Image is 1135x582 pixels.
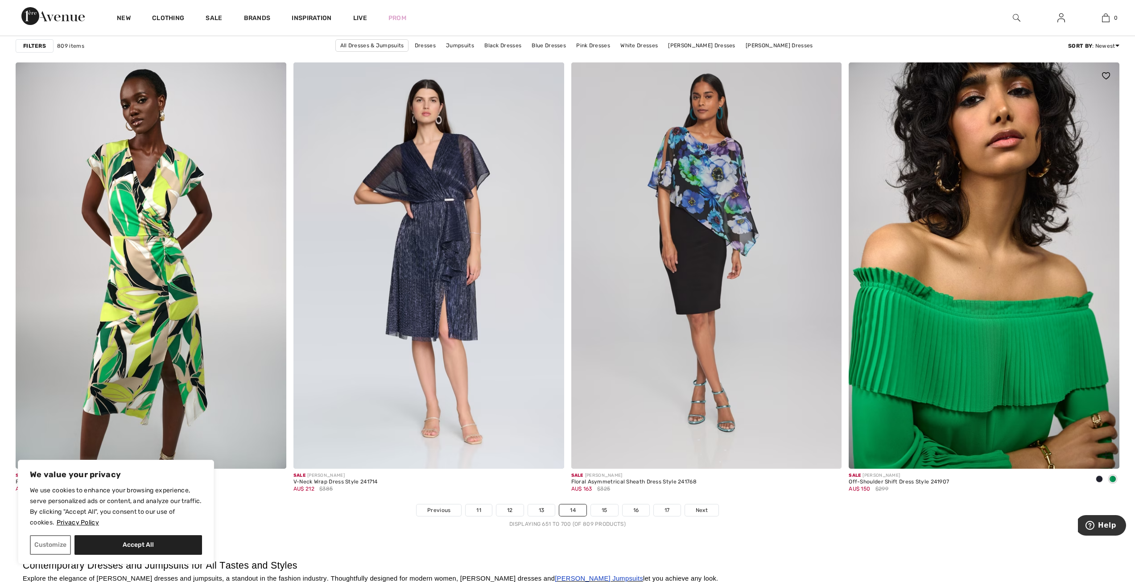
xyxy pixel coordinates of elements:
a: Sale [206,14,222,24]
div: [PERSON_NAME] [571,472,697,479]
a: Live [353,13,367,23]
img: My Info [1057,12,1065,23]
div: Plant Motif Dress Style 241201 [16,479,96,485]
a: [PERSON_NAME] Dresses [664,40,739,51]
a: Clothing [152,14,184,24]
div: [PERSON_NAME] [849,472,949,479]
a: Pink Dresses [572,40,615,51]
div: We value your privacy [18,460,214,564]
a: 12 [496,504,524,516]
span: Next [696,506,708,514]
p: We value your privacy [30,469,202,480]
a: Dresses [410,40,440,51]
span: 809 items [57,42,84,50]
img: My Bag [1102,12,1110,23]
img: search the website [1013,12,1020,23]
span: Sale [293,473,305,478]
a: Next [685,504,718,516]
a: 17 [654,504,681,516]
img: Floral Asymmetrical Sheath Dress Style 241768. Black/Multi [571,62,842,468]
span: $385 [319,485,333,493]
div: Island green [1106,472,1119,487]
a: 15 [591,504,618,516]
a: New [117,14,131,24]
strong: Sort By [1068,43,1092,49]
strong: Filters [23,42,46,50]
a: Blue Dresses [527,40,570,51]
span: Inspiration [292,14,331,24]
span: Sale [16,473,28,478]
a: 16 [623,504,650,516]
button: Customize [30,535,71,555]
div: Displaying 651 to 700 (of 809 products) [16,520,1119,528]
img: plus_v2.svg [1102,451,1110,459]
a: 0 [1084,12,1127,23]
img: V-Neck Wrap Dress Style 241714. Navy [293,62,564,468]
span: Sale [849,473,861,478]
a: Previous [417,504,461,516]
a: Black Dresses [480,40,526,51]
span: AU$ 212 [293,486,314,492]
span: Sale [571,473,583,478]
span: AU$ 170 [16,486,37,492]
img: Plant Motif Dress Style 241201. Vanilla/Multi [16,62,286,468]
a: 13 [528,504,555,516]
a: Privacy Policy [56,518,99,527]
div: [PERSON_NAME] [293,472,378,479]
p: We use cookies to enhance your browsing experience, serve personalized ads or content, and analyz... [30,485,202,528]
a: Sign In [1050,12,1072,24]
button: Accept All [74,535,202,555]
div: Floral Asymmetrical Sheath Dress Style 241768 [571,479,697,485]
span: $299 [875,485,888,493]
a: All Dresses & Jumpsuits [335,39,409,52]
span: AU$ 163 [571,486,592,492]
a: [PERSON_NAME] Dresses [741,40,817,51]
span: Contemporary Dresses and Jumpsuits for All Tastes and Styles [23,560,297,571]
a: Jumpsuits [442,40,479,51]
a: [PERSON_NAME] Jumpsuits [555,575,643,582]
span: 0 [1114,14,1118,22]
img: heart_black_full.svg [1102,72,1110,79]
iframe: Opens a widget where you can find more information [1078,515,1126,537]
div: [PERSON_NAME] [16,472,96,479]
nav: Page navigation [16,504,1119,528]
span: Previous [427,506,450,514]
a: Prom [388,13,406,23]
div: Midnight Blue [1093,472,1106,487]
div: : Newest [1068,42,1119,50]
a: 11 [466,504,492,516]
div: Off-Shoulder Shift Dress Style 241907 [849,479,949,485]
a: White Dresses [616,40,662,51]
img: 1ère Avenue [21,7,85,25]
div: V-Neck Wrap Dress Style 241714 [293,479,378,485]
span: AU$ 150 [849,486,870,492]
a: Off-Shoulder Shift Dress Style 241907. Midnight Blue [849,62,1119,468]
span: Explore the elegance of [PERSON_NAME] dresses and jumpsuits, a standout in the fashion industry. ... [23,575,718,582]
span: $325 [597,485,610,493]
a: 14 [559,504,586,516]
a: Brands [244,14,271,24]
